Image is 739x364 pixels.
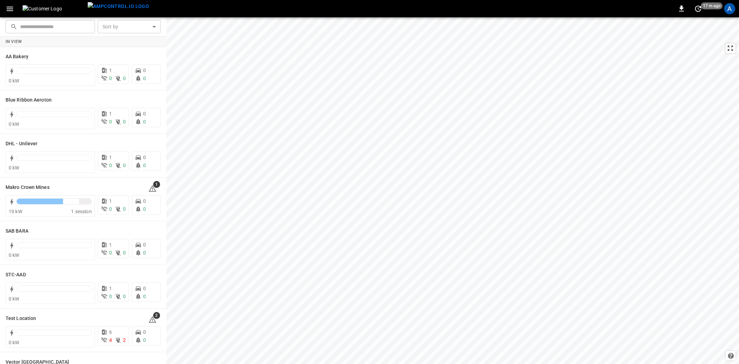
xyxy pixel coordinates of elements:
span: 0 [143,294,146,299]
span: 0 [143,329,146,335]
h6: STC-AAD [6,271,26,279]
span: 0 [109,76,112,81]
span: 1 [109,286,112,291]
span: 1 [109,155,112,160]
button: set refresh interval [693,3,704,14]
h6: Blue Ribbon Aeroton [6,96,52,104]
span: 0 [143,163,146,168]
span: 0 kW [9,296,19,302]
span: 0 [143,206,146,212]
span: 0 [143,242,146,248]
img: Customer Logo [23,5,85,12]
span: 1 [109,111,112,116]
span: 6 [109,329,112,335]
h6: Makro Crown Mines [6,184,50,191]
span: 1 session [71,209,91,214]
span: 0 [143,286,146,291]
span: 0 [123,76,126,81]
h6: SAB BARA [6,227,28,235]
strong: In View [6,39,22,44]
span: 0 kW [9,252,19,258]
span: 0 kW [9,78,19,84]
span: 0 [143,119,146,124]
span: 1 [109,242,112,248]
span: 0 [143,198,146,204]
span: 0 [109,163,112,168]
span: 0 [143,337,146,343]
span: 4 [109,337,112,343]
span: 0 kW [9,165,19,171]
span: 0 kW [9,121,19,127]
span: 0 [123,206,126,212]
span: 1 [109,68,112,73]
div: profile-icon [724,3,735,14]
span: 0 [123,250,126,255]
span: 0 [123,119,126,124]
span: 1 [153,181,160,188]
h6: DHL - Unilever [6,140,37,148]
span: 0 [109,206,112,212]
canvas: Map [166,17,739,364]
span: 0 [109,119,112,124]
span: 0 [143,250,146,255]
span: 0 [143,155,146,160]
img: ampcontrol.io logo [88,2,149,11]
span: 2 [123,337,126,343]
span: 0 [109,294,112,299]
h6: AA Bakery [6,53,28,61]
span: 1 [109,198,112,204]
span: 19 kW [9,209,22,214]
span: 0 [143,76,146,81]
span: 0 [123,163,126,168]
span: 2 [153,312,160,319]
span: 0 [109,250,112,255]
span: 0 kW [9,340,19,345]
span: 17 m ago [701,2,723,9]
span: 0 [143,68,146,73]
span: 0 [143,111,146,116]
h6: Test Location [6,315,36,322]
span: 0 [123,294,126,299]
